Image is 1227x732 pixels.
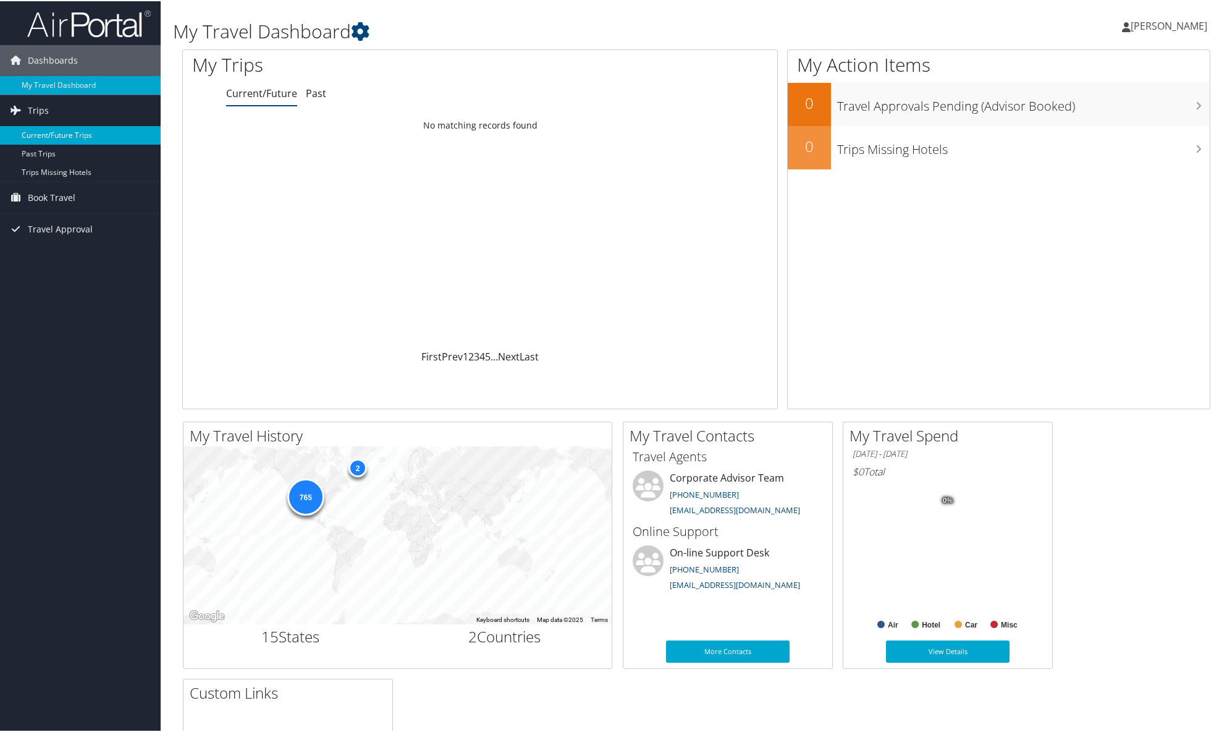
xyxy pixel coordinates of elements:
[537,615,583,622] span: Map data ©2025
[853,464,1043,477] h6: Total
[666,639,790,662] a: More Contacts
[468,349,474,362] a: 2
[190,681,392,702] h2: Custom Links
[1001,619,1018,628] text: Misc
[837,134,1210,157] h3: Trips Missing Hotels
[476,615,529,623] button: Keyboard shortcuts
[1131,18,1207,32] span: [PERSON_NAME]
[348,457,367,476] div: 2
[670,578,800,589] a: [EMAIL_ADDRESS][DOMAIN_NAME]
[27,8,151,37] img: airportal-logo.png
[485,349,491,362] a: 5
[670,488,739,499] a: [PHONE_NUMBER]
[853,464,864,477] span: $0
[670,503,800,514] a: [EMAIL_ADDRESS][DOMAIN_NAME]
[190,424,612,445] h2: My Travel History
[28,44,78,75] span: Dashboards
[479,349,485,362] a: 4
[633,447,823,464] h3: Travel Agents
[1122,6,1220,43] a: [PERSON_NAME]
[463,349,468,362] a: 1
[28,181,75,212] span: Book Travel
[850,424,1052,445] h2: My Travel Spend
[633,522,823,539] h3: Online Support
[491,349,498,362] span: …
[886,639,1010,662] a: View Details
[421,349,442,362] a: First
[626,469,829,520] li: Corporate Advisor Team
[788,91,831,113] h2: 0
[442,349,463,362] a: Prev
[788,82,1210,125] a: 0Travel Approvals Pending (Advisor Booked)
[28,94,49,125] span: Trips
[788,125,1210,168] a: 0Trips Missing Hotels
[28,213,93,244] span: Travel Approval
[788,135,831,156] h2: 0
[788,51,1210,77] h1: My Action Items
[888,619,898,628] text: Air
[287,477,324,514] div: 765
[407,625,603,646] h2: Countries
[183,113,777,135] td: No matching records found
[591,615,608,622] a: Terms (opens in new tab)
[261,625,279,645] span: 15
[173,17,871,43] h1: My Travel Dashboard
[626,544,829,595] li: On-line Support Desk
[474,349,479,362] a: 3
[520,349,539,362] a: Last
[837,90,1210,114] h3: Travel Approvals Pending (Advisor Booked)
[630,424,832,445] h2: My Travel Contacts
[192,51,520,77] h1: My Trips
[226,85,297,99] a: Current/Future
[943,496,953,503] tspan: 0%
[193,625,389,646] h2: States
[187,607,227,623] img: Google
[922,619,940,628] text: Hotel
[306,85,326,99] a: Past
[965,619,977,628] text: Car
[468,625,477,645] span: 2
[670,563,739,574] a: [PHONE_NUMBER]
[498,349,520,362] a: Next
[853,447,1043,459] h6: [DATE] - [DATE]
[187,607,227,623] a: Open this area in Google Maps (opens a new window)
